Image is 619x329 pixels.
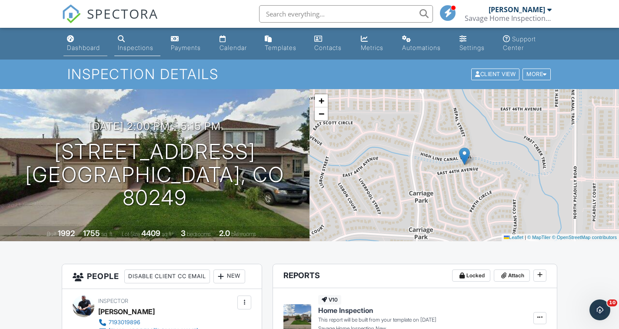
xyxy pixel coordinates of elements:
div: Settings [459,44,485,51]
div: New [213,269,245,283]
span: Inspector [98,298,128,304]
div: Client View [471,69,519,80]
a: Dashboard [63,31,107,56]
div: 2.0 [219,229,230,238]
div: Savage Home Inspections LLC [465,14,552,23]
h1: Inspection Details [67,66,552,82]
a: Templates [261,31,304,56]
span: bedrooms [187,231,211,237]
a: SPECTORA [62,12,158,30]
div: Metrics [361,44,383,51]
span: SPECTORA [87,4,158,23]
a: Calendar [216,31,254,56]
div: 4409 [141,229,160,238]
span: | [525,235,526,240]
a: Zoom out [315,107,328,120]
div: [PERSON_NAME] [98,305,155,318]
div: Payments [171,44,201,51]
div: 1755 [83,229,100,238]
a: Settings [456,31,493,56]
h1: [STREET_ADDRESS] [GEOGRAPHIC_DATA], CO 80249 [14,140,296,209]
a: © OpenStreetMap contributors [552,235,617,240]
span: Lot Size [122,231,140,237]
div: 3 [181,229,186,238]
div: 1992 [58,229,75,238]
a: © MapTiler [527,235,551,240]
a: Zoom in [315,94,328,107]
a: Metrics [357,31,392,56]
div: Calendar [220,44,247,51]
div: Dashboard [67,44,100,51]
span: − [319,108,324,119]
h3: [DATE] 2:00 pm - 5:15 pm [89,120,221,132]
input: Search everything... [259,5,433,23]
span: 10 [607,299,617,306]
div: Templates [265,44,296,51]
div: [PERSON_NAME] [489,5,545,14]
div: Automations [402,44,441,51]
span: Built [47,231,57,237]
div: Support Center [503,35,536,51]
div: More [522,69,551,80]
iframe: Intercom live chat [589,299,610,320]
a: Leaflet [504,235,523,240]
div: Contacts [314,44,342,51]
div: 7193019896 [109,319,140,326]
div: Disable Client CC Email [124,269,210,283]
span: sq. ft. [101,231,113,237]
a: Contacts [311,31,350,56]
a: Inspections [114,31,160,56]
a: Payments [167,31,209,56]
h3: People [62,264,262,289]
a: 7193019896 [98,318,198,327]
span: bathrooms [231,231,256,237]
a: Automations (Basic) [399,31,449,56]
img: Marker [459,147,470,165]
span: sq.ft. [162,231,173,237]
a: Client View [470,70,522,77]
div: Inspections [118,44,153,51]
span: + [319,95,324,106]
img: The Best Home Inspection Software - Spectora [62,4,81,23]
a: Support Center [499,31,555,56]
